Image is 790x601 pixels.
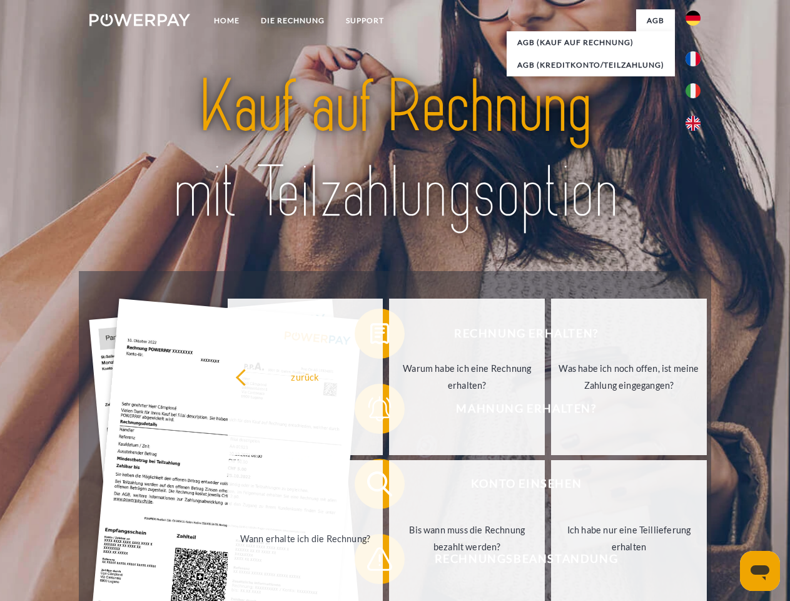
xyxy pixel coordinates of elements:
[636,9,675,32] a: agb
[686,116,701,131] img: en
[686,83,701,98] img: it
[397,521,537,555] div: Bis wann muss die Rechnung bezahlt werden?
[559,521,699,555] div: Ich habe nur eine Teillieferung erhalten
[686,11,701,26] img: de
[507,31,675,54] a: AGB (Kauf auf Rechnung)
[203,9,250,32] a: Home
[89,14,190,26] img: logo-powerpay-white.svg
[740,551,780,591] iframe: Schaltfläche zum Öffnen des Messaging-Fensters
[250,9,335,32] a: DIE RECHNUNG
[397,360,537,394] div: Warum habe ich eine Rechnung erhalten?
[119,60,671,240] img: title-powerpay_de.svg
[559,360,699,394] div: Was habe ich noch offen, ist meine Zahlung eingegangen?
[507,54,675,76] a: AGB (Kreditkonto/Teilzahlung)
[235,530,376,547] div: Wann erhalte ich die Rechnung?
[551,299,707,455] a: Was habe ich noch offen, ist meine Zahlung eingegangen?
[235,368,376,385] div: zurück
[686,51,701,66] img: fr
[335,9,395,32] a: SUPPORT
